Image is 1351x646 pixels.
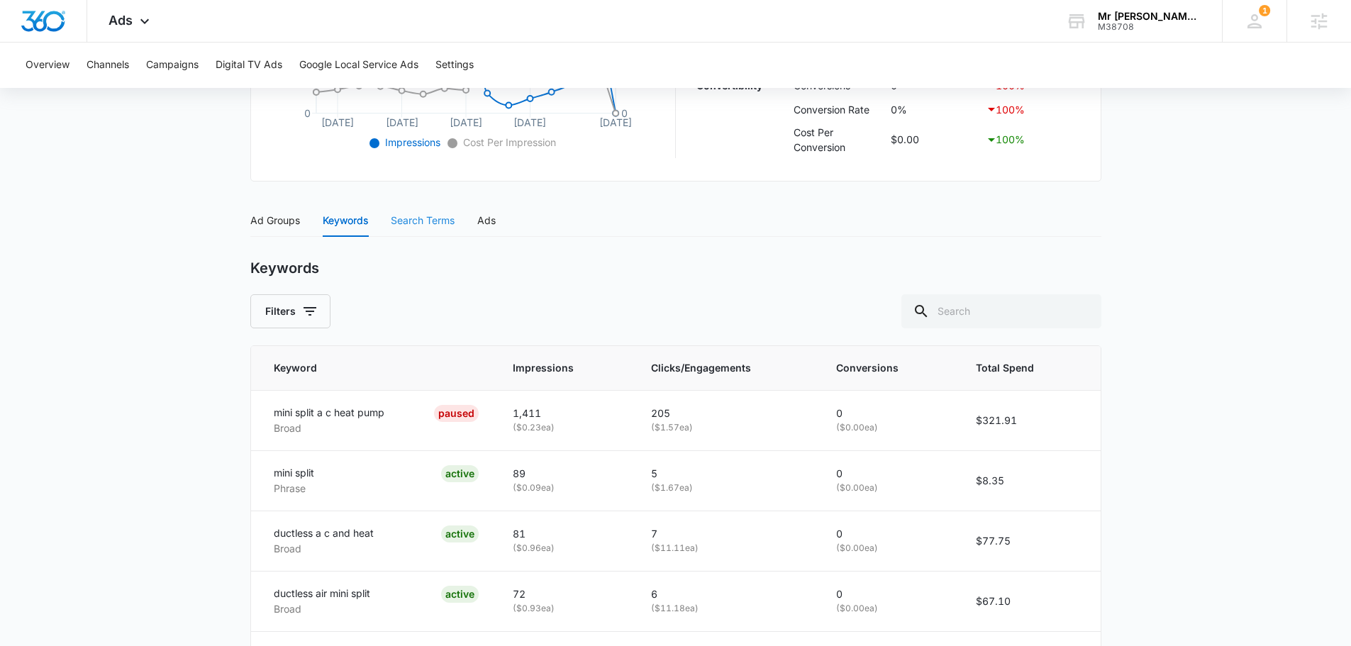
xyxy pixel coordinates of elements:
button: Channels [87,43,129,88]
strong: Convertibility [696,79,762,91]
td: $67.10 [959,571,1101,631]
td: $77.75 [959,511,1101,571]
p: 1,411 [513,406,617,421]
p: 205 [651,406,802,421]
span: 1 [1259,5,1270,16]
tspan: [DATE] [321,116,354,128]
p: 89 [513,466,617,481]
input: Search [901,294,1101,328]
p: Broad [274,601,370,617]
span: Keyword [274,360,459,376]
p: 6 [651,586,802,602]
tspan: 0 [621,107,628,119]
div: Ad Groups [250,213,300,228]
tspan: [DATE] [385,116,418,128]
p: ( $0.09 ea) [513,481,617,495]
p: Broad [274,541,374,557]
button: Google Local Service Ads [299,43,418,88]
p: Broad [274,421,384,436]
p: 0 [836,526,942,542]
button: Digital TV Ads [216,43,282,88]
span: Impressions [382,136,440,148]
p: mini split [274,465,314,481]
td: 0% [887,97,982,121]
div: ACTIVE [441,586,479,603]
span: Total Spend [976,360,1057,376]
div: ACTIVE [441,465,479,482]
div: account name [1098,11,1201,22]
p: 0 [836,466,942,481]
button: Campaigns [146,43,199,88]
span: Clicks/Engagements [651,360,782,376]
span: Conversions [836,360,921,376]
h2: Keywords [250,260,319,277]
button: Filters [250,294,330,328]
div: account id [1098,22,1201,32]
p: 5 [651,466,802,481]
td: Cost Per Conversion [790,121,887,158]
td: $8.35 [959,450,1101,511]
p: 81 [513,526,617,542]
div: PAUSED [434,405,479,422]
span: Ads [109,13,133,28]
p: ( $11.18 ea) [651,602,802,616]
div: Ads [477,213,496,228]
p: ( $0.00 ea) [836,481,942,495]
p: ( $0.96 ea) [513,542,617,555]
p: ( $0.23 ea) [513,421,617,435]
p: ( $0.93 ea) [513,602,617,616]
span: Impressions [513,360,596,376]
td: $0.00 [887,121,982,158]
p: 0 [836,406,942,421]
div: ACTIVE [441,525,479,542]
p: ( $0.00 ea) [836,542,942,555]
div: Search Terms [391,213,455,228]
td: Conversion Rate [790,97,887,121]
p: ( $0.00 ea) [836,602,942,616]
p: ( $1.67 ea) [651,481,802,495]
p: ( $1.57 ea) [651,421,802,435]
div: 100 % [986,101,1074,118]
p: 72 [513,586,617,602]
p: ductless air mini split [274,586,370,601]
p: 7 [651,526,802,542]
td: $321.91 [959,390,1101,450]
p: ( $0.00 ea) [836,421,942,435]
tspan: 0 [304,107,310,119]
tspan: [DATE] [450,116,482,128]
div: Keywords [323,213,368,228]
p: 0 [836,586,942,602]
span: Cost Per Impression [460,136,556,148]
p: Phrase [274,481,314,496]
div: 100 % [986,131,1074,148]
button: Settings [435,43,474,88]
p: ( $11.11 ea) [651,542,802,555]
button: Overview [26,43,70,88]
p: mini split a c heat pump [274,405,384,421]
tspan: [DATE] [513,116,546,128]
tspan: [DATE] [599,116,632,128]
p: ductless a c and heat [274,525,374,541]
div: notifications count [1259,5,1270,16]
